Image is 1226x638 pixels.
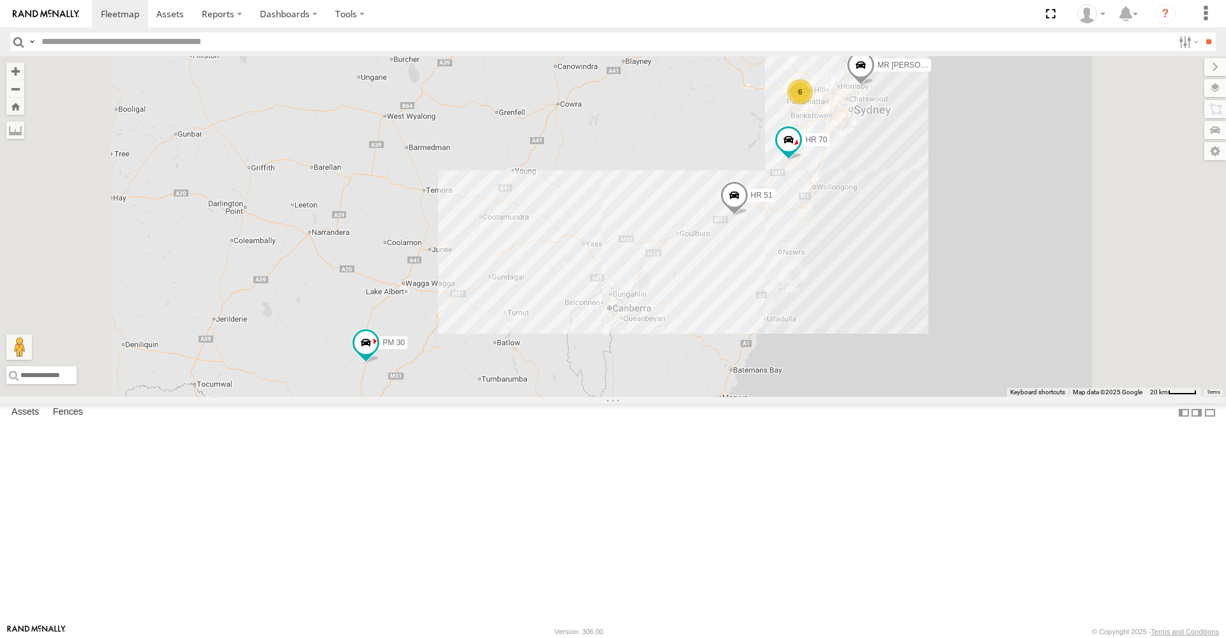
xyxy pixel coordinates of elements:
label: Search Filter Options [1174,33,1201,51]
div: © Copyright 2025 - [1092,628,1219,635]
button: Zoom Home [6,98,24,115]
label: Search Query [27,33,37,51]
a: Terms (opens in new tab) [1207,390,1220,395]
label: Dock Summary Table to the Right [1190,403,1203,422]
div: Version: 306.00 [555,628,603,635]
span: PM 30 [382,338,405,347]
label: Assets [5,404,45,422]
div: Eric Yao [1073,4,1110,24]
img: rand-logo.svg [13,10,79,19]
span: HR 51 [751,191,773,200]
button: Zoom out [6,80,24,98]
button: Keyboard shortcuts [1010,388,1065,397]
div: 6 [787,79,813,105]
button: Zoom in [6,63,24,80]
a: Visit our Website [7,625,66,638]
span: MR [PERSON_NAME] [877,61,955,70]
label: Measure [6,121,24,139]
a: Terms and Conditions [1151,628,1219,635]
button: Drag Pegman onto the map to open Street View [6,334,32,360]
span: Map data ©2025 Google [1073,389,1142,396]
button: Map Scale: 20 km per 41 pixels [1146,388,1200,397]
span: HR 70 [805,135,827,144]
label: Dock Summary Table to the Left [1177,403,1190,422]
span: 20 km [1150,389,1168,396]
i: ? [1155,4,1176,24]
label: Hide Summary Table [1204,403,1216,422]
label: Map Settings [1204,142,1226,160]
label: Fences [47,404,89,422]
